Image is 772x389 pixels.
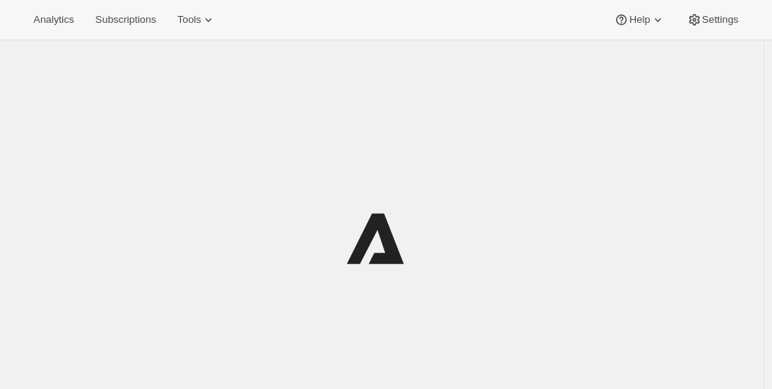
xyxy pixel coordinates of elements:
button: Settings [678,9,748,30]
button: Help [605,9,674,30]
button: Tools [168,9,225,30]
span: Help [629,14,650,26]
button: Subscriptions [86,9,165,30]
button: Analytics [24,9,83,30]
span: Settings [702,14,739,26]
span: Subscriptions [95,14,156,26]
span: Analytics [33,14,74,26]
span: Tools [177,14,201,26]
